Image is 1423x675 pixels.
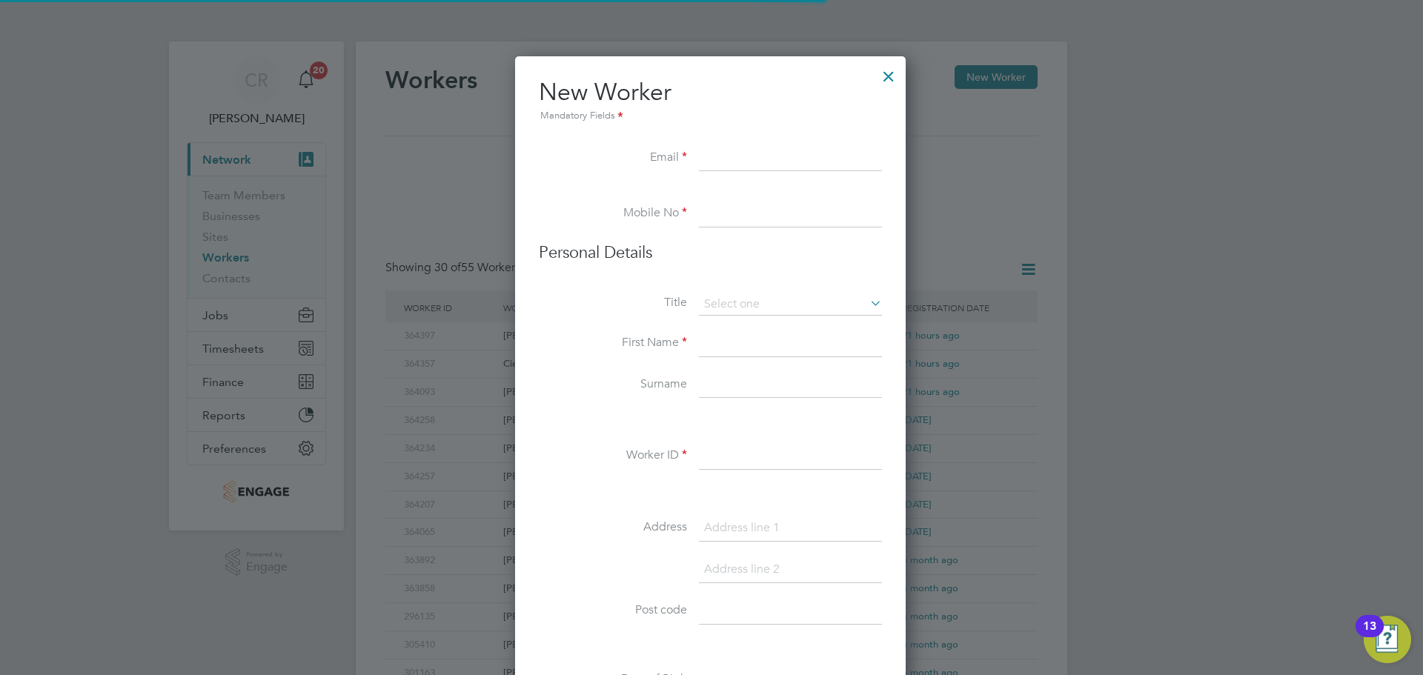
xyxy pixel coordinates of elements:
[539,205,687,221] label: Mobile No
[539,335,687,350] label: First Name
[539,295,687,310] label: Title
[539,150,687,165] label: Email
[539,77,882,124] h2: New Worker
[699,556,882,583] input: Address line 2
[539,242,882,264] h3: Personal Details
[1364,616,1411,663] button: Open Resource Center, 13 new notifications
[539,376,687,392] label: Surname
[539,602,687,618] label: Post code
[539,108,882,124] div: Mandatory Fields
[699,293,882,316] input: Select one
[539,448,687,463] label: Worker ID
[1363,626,1376,645] div: 13
[699,515,882,542] input: Address line 1
[539,519,687,535] label: Address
